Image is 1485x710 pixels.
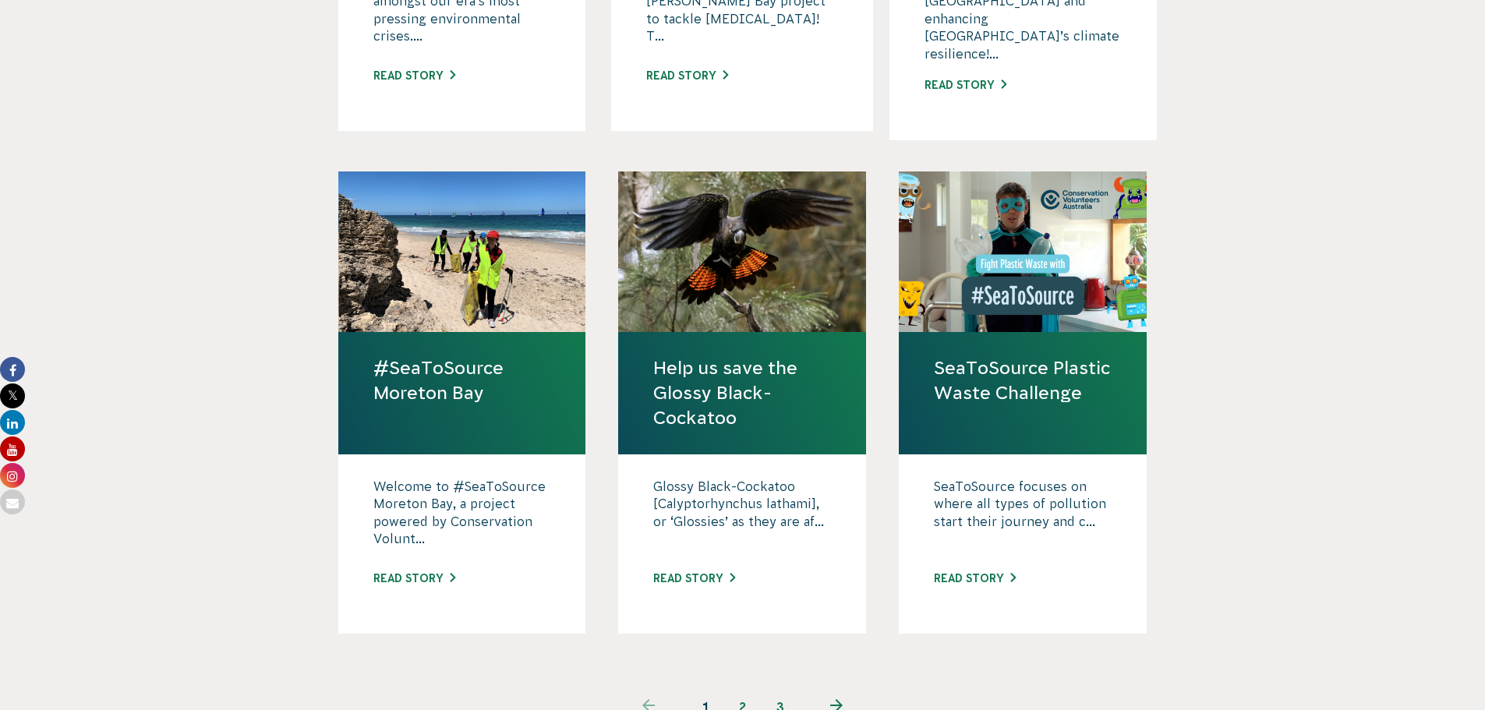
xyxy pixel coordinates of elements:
[934,572,1016,585] a: Read story
[934,478,1112,556] p: SeaToSource focuses on where all types of pollution start their journey and c...
[653,572,735,585] a: Read story
[373,355,551,405] a: #SeaToSource Moreton Bay
[934,355,1112,405] a: SeaToSource Plastic Waste Challenge
[653,355,831,431] a: Help us save the Glossy Black-Cockatoo
[925,79,1006,91] a: Read story
[646,69,728,82] a: Read story
[653,478,831,556] p: Glossy Black-Cockatoo [Calyptorhynchus lathami], or ‘Glossies’ as they are af...
[373,69,455,82] a: Read story
[373,572,455,585] a: Read story
[373,478,551,556] p: Welcome to #SeaToSource Moreton Bay, a project powered by Conservation Volunt...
